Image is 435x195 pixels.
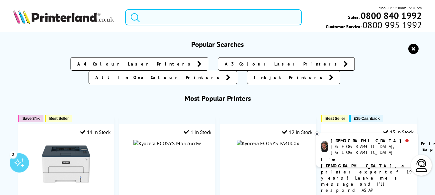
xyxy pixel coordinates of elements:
[125,9,302,25] input: Search product
[349,115,383,122] button: £35 Cashback
[42,183,90,190] a: Xerox B230
[18,115,43,122] button: Save 34%
[326,22,422,30] span: Customer Service:
[326,116,345,121] span: Best Seller
[10,151,17,158] div: 3
[383,129,413,135] div: 15 In Stock
[13,10,114,24] img: Printerland Logo
[254,74,326,81] span: Inkjet Printers
[13,40,422,49] h3: Popular Searches
[354,116,379,121] span: £35 Cashback
[89,71,237,84] a: All In One Colour Printers
[360,13,422,19] a: 0800 840 1992
[77,61,194,67] span: A4 Colour Laser Printers
[362,22,422,28] span: 0800 995 1992
[184,129,212,135] div: 1 In Stock
[348,14,360,20] span: Sales:
[331,138,413,144] div: [DEMOGRAPHIC_DATA]
[321,115,348,122] button: Best Seller
[133,140,201,146] img: Kyocera ECOSYS M5526cdw
[379,5,422,11] span: Mon - Fri 9:00am - 5:30pm
[80,129,110,135] div: 14 In Stock
[13,94,422,103] h3: Most Popular Printers
[321,157,413,193] p: of 19 years! Leave me a message and I'll respond ASAP
[49,116,69,121] span: Best Seller
[71,57,208,71] a: A4 Colour Laser Printers
[42,140,90,188] img: Xerox B230
[247,71,340,84] a: Inkjet Printers
[45,115,72,122] button: Best Seller
[415,159,428,172] img: user-headset-light.svg
[282,129,312,135] div: 12 In Stock
[331,144,413,155] div: [GEOGRAPHIC_DATA], [GEOGRAPHIC_DATA]
[321,141,328,152] img: chris-livechat.png
[218,57,355,71] a: A3 Colour Laser Printers
[237,140,299,146] img: Kyocera ECOSYS PA4000x
[361,10,422,22] b: 0800 840 1992
[95,74,223,81] span: All In One Colour Printers
[321,157,406,175] b: I'm [DEMOGRAPHIC_DATA], a printer expert
[13,10,118,25] a: Printerland Logo
[23,116,40,121] span: Save 34%
[225,61,340,67] span: A3 Colour Laser Printers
